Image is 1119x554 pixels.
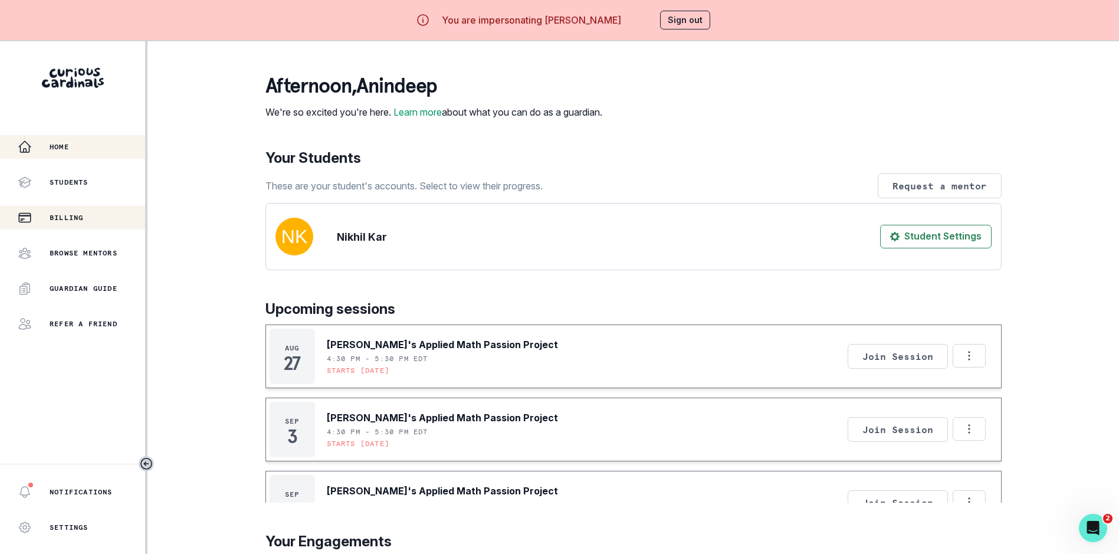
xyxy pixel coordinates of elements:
[880,225,992,248] button: Student Settings
[327,427,428,437] p: 4:30 PM - 5:30 PM EDT
[42,68,104,88] img: Curious Cardinals Logo
[1103,514,1113,523] span: 2
[327,337,558,352] p: [PERSON_NAME]'s Applied Math Passion Project
[285,343,300,353] p: Aug
[327,366,390,375] p: Starts [DATE]
[265,531,1002,552] p: Your Engagements
[50,284,117,293] p: Guardian Guide
[50,487,113,497] p: Notifications
[50,248,117,258] p: Browse Mentors
[1079,514,1107,542] iframe: Intercom live chat
[327,500,428,510] p: 4:30 PM - 5:30 PM EDT
[50,319,117,329] p: Refer a friend
[327,484,558,498] p: [PERSON_NAME]'s Applied Math Passion Project
[265,147,1002,169] p: Your Students
[442,13,621,27] p: You are impersonating [PERSON_NAME]
[275,218,313,255] img: svg
[327,439,390,448] p: Starts [DATE]
[848,344,948,369] button: Join Session
[265,179,543,193] p: These are your student's accounts. Select to view their progress.
[50,523,88,532] p: Settings
[327,354,428,363] p: 4:30 PM - 5:30 PM EDT
[660,11,710,29] button: Sign out
[953,344,986,368] button: Options
[265,299,1002,320] p: Upcoming sessions
[848,417,948,442] button: Join Session
[285,417,300,426] p: Sep
[953,490,986,514] button: Options
[287,431,297,442] p: 3
[50,178,88,187] p: Students
[285,490,300,499] p: Sep
[337,229,387,245] p: Nikhil Kar
[265,105,602,119] p: We're so excited you're here. about what you can do as a guardian.
[848,490,948,515] button: Join Session
[953,417,986,441] button: Options
[393,106,442,118] a: Learn more
[265,74,602,98] p: afternoon , Anindeep
[284,358,300,369] p: 27
[327,411,558,425] p: [PERSON_NAME]'s Applied Math Passion Project
[139,456,154,471] button: Toggle sidebar
[50,142,69,152] p: Home
[878,173,1002,198] button: Request a mentor
[50,213,83,222] p: Billing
